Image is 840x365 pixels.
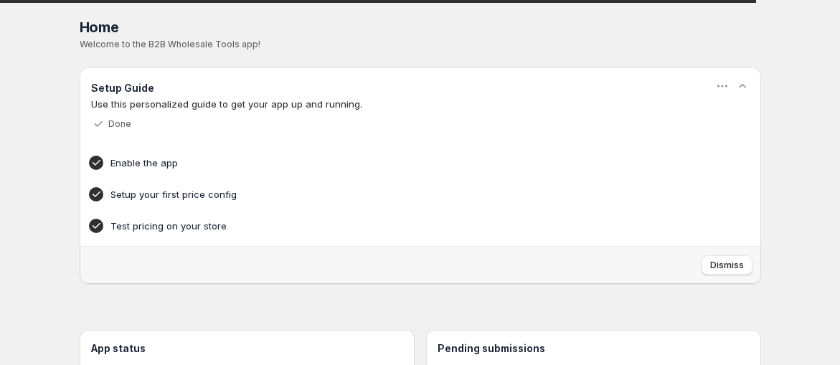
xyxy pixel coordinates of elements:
[702,255,752,275] button: Dismiss
[110,219,686,233] h4: Test pricing on your store
[91,81,154,95] h3: Setup Guide
[710,260,744,271] span: Dismiss
[91,341,403,356] h3: App status
[438,341,750,356] h3: Pending submissions
[110,156,686,170] h4: Enable the app
[80,39,761,50] p: Welcome to the B2B Wholesale Tools app!
[108,118,131,130] p: Done
[91,97,750,111] p: Use this personalized guide to get your app up and running.
[110,187,686,202] h4: Setup your first price config
[80,19,119,36] span: Home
